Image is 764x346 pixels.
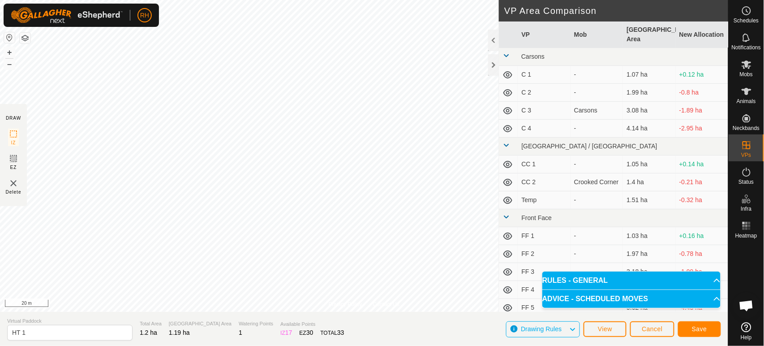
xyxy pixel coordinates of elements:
td: +0.12 ha [676,66,728,84]
span: 33 [337,329,344,336]
td: -0.32 ha [676,191,728,209]
span: [GEOGRAPHIC_DATA] Area [169,320,232,328]
span: Mobs [740,72,753,77]
span: Drawing Rules [521,325,562,333]
div: Crooked Corner [574,177,619,187]
td: 1.4 ha [623,173,675,191]
div: EZ [300,328,313,337]
span: Heatmap [735,233,757,238]
img: VP [8,178,19,189]
div: Carsons [574,106,619,115]
span: Cancel [642,325,663,333]
span: Animals [737,99,756,104]
span: Status [738,179,754,185]
td: FF 5 [518,299,570,317]
td: 1.97 ha [623,245,675,263]
span: 1.19 ha [169,329,190,336]
th: New Allocation [676,22,728,48]
span: 17 [285,329,292,336]
div: - [574,231,619,241]
span: Help [741,335,752,340]
td: 3.18 ha [623,263,675,281]
div: - [574,70,619,79]
button: Save [678,321,721,337]
span: Delete [6,189,21,195]
td: -1.89 ha [676,102,728,120]
div: - [574,160,619,169]
a: Contact Us [373,300,399,308]
span: Carsons [521,53,545,60]
td: FF 3 [518,263,570,281]
span: Notifications [732,45,761,50]
div: DRAW [6,115,21,121]
td: -0.21 ha [676,173,728,191]
span: EZ [10,164,17,171]
th: [GEOGRAPHIC_DATA] Area [623,22,675,48]
th: VP [518,22,570,48]
span: IZ [11,139,16,146]
td: +0.14 ha [676,156,728,173]
a: Help [729,319,764,344]
td: C 1 [518,66,570,84]
td: 1.51 ha [623,191,675,209]
td: -2.95 ha [676,120,728,138]
a: Open chat [733,292,760,319]
span: View [598,325,612,333]
span: Save [692,325,707,333]
div: IZ [280,328,292,337]
span: RULES - GENERAL [542,277,608,284]
td: 1.03 ha [623,227,675,245]
td: C 4 [518,120,570,138]
td: FF 4 [518,281,570,299]
span: VPs [741,152,751,158]
img: Gallagher Logo [11,7,123,23]
div: - [574,195,619,205]
span: 30 [306,329,313,336]
span: Watering Points [239,320,273,328]
p-accordion-header: ADVICE - SCHEDULED MOVES [542,290,721,308]
span: Available Points [280,320,344,328]
button: Map Layers [20,33,30,43]
td: +0.16 ha [676,227,728,245]
td: CC 2 [518,173,570,191]
td: -1.99 ha [676,263,728,281]
span: 1.2 ha [140,329,157,336]
td: CC 1 [518,156,570,173]
button: – [4,59,15,69]
td: C 3 [518,102,570,120]
button: Reset Map [4,32,15,43]
div: - [574,249,619,259]
td: C 2 [518,84,570,102]
span: RH [140,11,149,20]
span: Neckbands [733,125,760,131]
span: ADVICE - SCHEDULED MOVES [542,295,648,303]
td: FF 2 [518,245,570,263]
h2: VP Area Comparison [504,5,728,16]
th: Mob [571,22,623,48]
span: Front Face [521,214,552,221]
span: [GEOGRAPHIC_DATA] / [GEOGRAPHIC_DATA] [521,143,657,150]
div: - [574,88,619,97]
div: TOTAL [321,328,344,337]
p-accordion-header: RULES - GENERAL [542,272,721,290]
button: + [4,47,15,58]
span: Infra [741,206,751,212]
button: View [584,321,627,337]
td: 1.07 ha [623,66,675,84]
span: 1 [239,329,242,336]
td: 1.99 ha [623,84,675,102]
td: -0.78 ha [676,245,728,263]
span: Virtual Paddock [7,317,133,325]
td: 3.08 ha [623,102,675,120]
button: Cancel [630,321,674,337]
td: 4.14 ha [623,120,675,138]
div: - [574,124,619,133]
td: 1.05 ha [623,156,675,173]
span: Schedules [734,18,759,23]
td: FF 1 [518,227,570,245]
td: Temp [518,191,570,209]
td: -0.8 ha [676,84,728,102]
span: Total Area [140,320,162,328]
a: Privacy Policy [329,300,362,308]
div: - [574,267,619,277]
